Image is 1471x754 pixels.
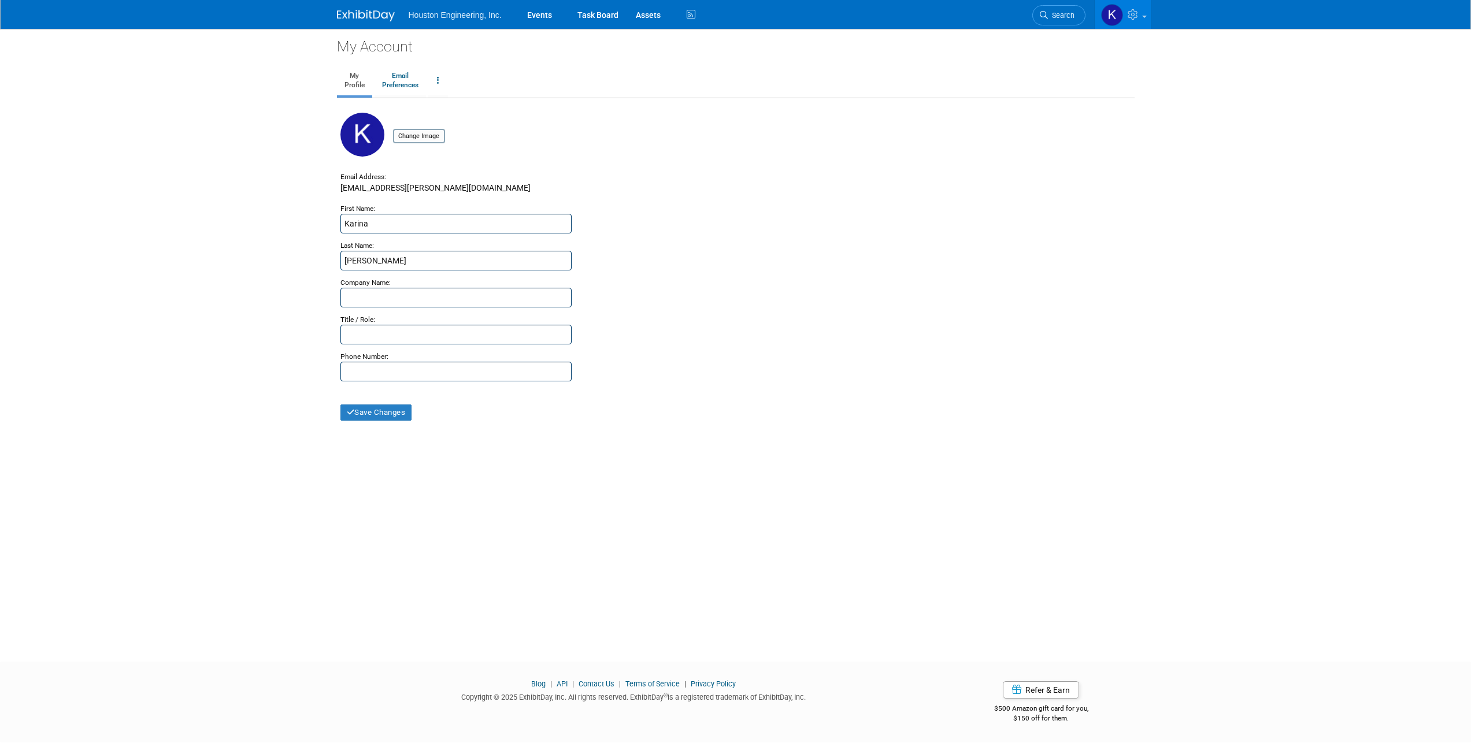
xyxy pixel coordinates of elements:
a: MyProfile [337,66,372,95]
a: Blog [531,679,546,688]
small: Phone Number: [340,352,388,361]
small: Email Address: [340,173,386,181]
img: K.jpg [340,113,384,157]
small: First Name: [340,205,375,213]
span: | [616,679,624,688]
img: Karina Hanson [1101,4,1123,26]
a: EmailPreferences [375,66,426,95]
a: Privacy Policy [691,679,736,688]
div: $150 off for them. [948,714,1135,723]
span: | [569,679,577,688]
span: | [681,679,689,688]
img: ExhibitDay [337,10,395,21]
a: API [557,679,568,688]
a: Contact Us [579,679,614,688]
sup: ® [664,692,668,699]
a: Search [1032,5,1085,25]
button: Save Changes [340,404,412,421]
small: Company Name: [340,278,391,287]
small: Title / Role: [340,315,375,324]
span: Houston Engineering, Inc. [409,10,502,20]
div: My Account [337,29,1135,57]
a: Refer & Earn [1003,681,1079,699]
div: [EMAIL_ADDRESS][PERSON_NAME][DOMAIN_NAME] [340,182,1131,202]
div: Copyright © 2025 ExhibitDay, Inc. All rights reserved. ExhibitDay is a registered trademark of Ex... [337,689,931,703]
small: Last Name: [340,242,374,250]
a: Terms of Service [625,679,680,688]
span: Search [1048,11,1074,20]
span: | [547,679,555,688]
div: $500 Amazon gift card for you, [948,696,1135,723]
